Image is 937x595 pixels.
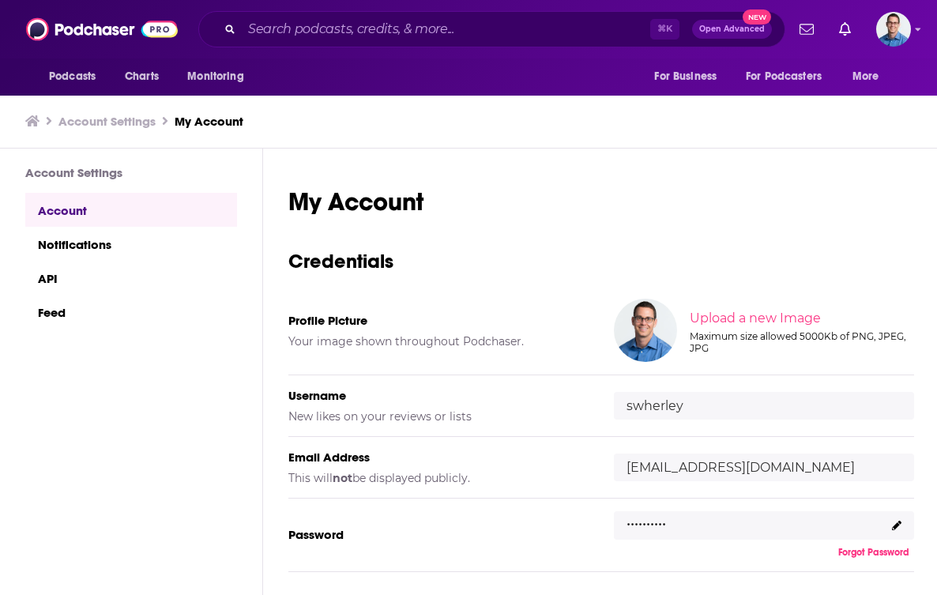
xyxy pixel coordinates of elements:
[834,546,914,559] button: Forgot Password
[876,12,911,47] button: Show profile menu
[288,450,589,465] h5: Email Address
[288,249,914,273] h3: Credentials
[58,114,156,129] a: Account Settings
[187,66,243,88] span: Monitoring
[288,186,914,217] h1: My Account
[198,11,785,47] div: Search podcasts, credits, & more...
[288,313,589,328] h5: Profile Picture
[736,62,845,92] button: open menu
[627,507,666,530] p: ..........
[175,114,243,129] a: My Account
[654,66,717,88] span: For Business
[25,295,237,329] a: Feed
[288,388,589,403] h5: Username
[288,409,589,424] h5: New likes on your reviews or lists
[25,193,237,227] a: Account
[333,471,352,485] b: not
[25,261,237,295] a: API
[49,66,96,88] span: Podcasts
[242,17,650,42] input: Search podcasts, credits, & more...
[876,12,911,47] span: Logged in as swherley
[288,334,589,348] h5: Your image shown throughout Podchaser.
[25,227,237,261] a: Notifications
[699,25,765,33] span: Open Advanced
[26,14,178,44] img: Podchaser - Follow, Share and Rate Podcasts
[38,62,116,92] button: open menu
[793,16,820,43] a: Show notifications dropdown
[692,20,772,39] button: Open AdvancedNew
[876,12,911,47] img: User Profile
[288,471,589,485] h5: This will be displayed publicly.
[643,62,736,92] button: open menu
[614,299,677,362] img: Your profile image
[614,392,914,420] input: username
[176,62,264,92] button: open menu
[115,62,168,92] a: Charts
[614,454,914,481] input: email
[743,9,771,24] span: New
[690,330,911,354] div: Maximum size allowed 5000Kb of PNG, JPEG, JPG
[833,16,857,43] a: Show notifications dropdown
[125,66,159,88] span: Charts
[841,62,899,92] button: open menu
[746,66,822,88] span: For Podcasters
[288,527,589,542] h5: Password
[650,19,679,40] span: ⌘ K
[25,165,237,180] h3: Account Settings
[852,66,879,88] span: More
